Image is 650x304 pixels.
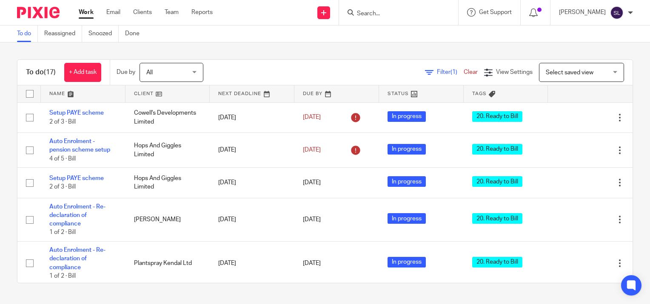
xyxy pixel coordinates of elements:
td: [DATE] [210,102,294,132]
span: In progress [388,176,426,187]
a: Auto Enrolment - Re-declaration of compliance [49,247,105,270]
span: Get Support [479,9,512,15]
h1: To do [26,68,56,77]
span: 1 of 2 · Bill [49,273,76,279]
span: 20. Ready to Bill [472,176,522,187]
a: Setup PAYE scheme [49,175,104,181]
span: 20. Ready to Bill [472,213,522,224]
span: 2 of 3 · Bill [49,184,76,190]
span: Filter [437,69,464,75]
span: 4 of 5 · Bill [49,156,76,162]
td: [DATE] [210,168,294,198]
td: [PERSON_NAME] [125,198,210,242]
span: 2 of 3 · Bill [49,119,76,125]
span: View Settings [496,69,533,75]
td: Plantspray Kendal Ltd [125,242,210,285]
span: 20. Ready to Bill [472,257,522,267]
span: (17) [44,69,56,76]
span: [DATE] [303,180,321,186]
a: Reports [191,8,213,17]
td: [DATE] [210,242,294,285]
td: Hops And Giggles Limited [125,132,210,167]
a: Snoozed [88,25,119,42]
span: In progress [388,257,426,267]
a: Setup PAYE scheme [49,110,104,116]
span: In progress [388,144,426,155]
img: Pixie [17,7,60,18]
span: [DATE] [303,147,321,153]
td: Cowell's Developments Limited [125,102,210,132]
a: Done [125,25,146,42]
a: Auto Enrolment - pension scheme setup [49,138,110,153]
a: Work [79,8,94,17]
p: Due by [117,68,135,76]
a: Clear [464,69,478,75]
span: In progress [388,111,426,122]
a: Clients [133,8,152,17]
span: [DATE] [303,260,321,266]
span: In progress [388,213,426,224]
input: Search [356,10,433,18]
a: Reassigned [44,25,82,42]
span: Select saved view [546,70,593,76]
a: + Add task [64,63,101,82]
img: svg%3E [610,6,624,20]
td: Hops And Giggles Limited [125,168,210,198]
span: 20. Ready to Bill [472,111,522,122]
span: Tags [472,91,487,96]
a: Team [165,8,179,17]
span: [DATE] [303,115,321,121]
span: All [146,70,153,76]
a: Auto Enrolment - Re-declaration of compliance [49,204,105,227]
span: (1) [450,69,457,75]
span: [DATE] [303,217,321,222]
p: [PERSON_NAME] [559,8,606,17]
a: To do [17,25,38,42]
span: 20. Ready to Bill [472,144,522,155]
a: Email [106,8,120,17]
td: [DATE] [210,132,294,167]
td: [DATE] [210,198,294,242]
span: 1 of 2 · Bill [49,230,76,236]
